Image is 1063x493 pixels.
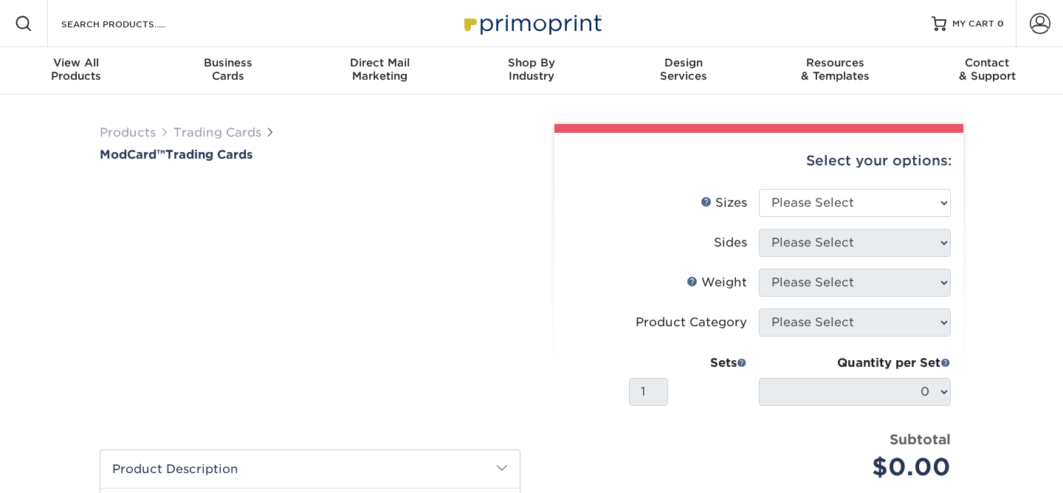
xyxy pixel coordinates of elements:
a: Direct MailMarketing [303,47,455,94]
div: Services [608,56,760,83]
h1: Trading Cards [100,148,520,162]
div: Weight [687,274,747,292]
div: Sides [714,234,747,252]
span: Business [152,56,304,69]
span: Shop By [455,56,608,69]
a: Shop ByIndustry [455,47,608,94]
div: Sizes [701,194,747,212]
a: Trading Cards [173,125,261,139]
div: Marketing [303,56,455,83]
a: DesignServices [608,47,760,94]
span: Contact [911,56,1063,69]
div: Industry [455,56,608,83]
a: Resources& Templates [760,47,912,94]
div: Cards [152,56,304,83]
input: SEARCH PRODUCTS..... [60,15,204,32]
div: $0.00 [770,449,951,485]
a: ModCard™Trading Cards [100,148,520,162]
div: & Support [911,56,1063,83]
span: Resources [760,56,912,69]
div: Select your options: [566,133,952,189]
strong: Subtotal [890,431,951,447]
h2: Product Description [100,450,520,488]
span: Direct Mail [303,56,455,69]
span: MY CART [952,18,994,30]
div: Quantity per Set [759,354,951,372]
div: Product Category [636,314,747,331]
div: & Templates [760,56,912,83]
a: Products [100,125,156,139]
span: Design [608,56,760,69]
div: Sets [629,354,747,372]
img: Primoprint [458,7,605,39]
a: Contact& Support [911,47,1063,94]
span: 0 [997,18,1004,29]
span: ModCard™ [100,148,165,162]
a: BusinessCards [152,47,304,94]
